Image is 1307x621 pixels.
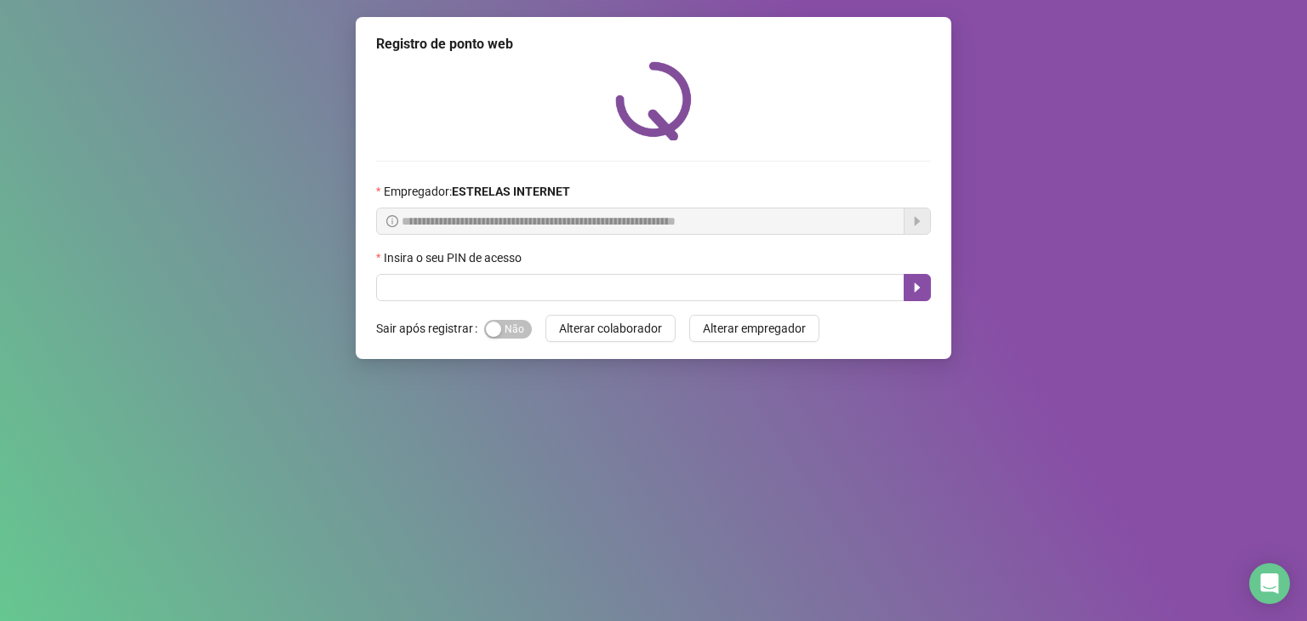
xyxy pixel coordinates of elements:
[376,34,931,54] div: Registro de ponto web
[703,319,806,338] span: Alterar empregador
[689,315,819,342] button: Alterar empregador
[384,182,570,201] span: Empregador :
[386,215,398,227] span: info-circle
[376,315,484,342] label: Sair após registrar
[559,319,662,338] span: Alterar colaborador
[615,61,692,140] img: QRPoint
[376,248,533,267] label: Insira o seu PIN de acesso
[1249,563,1290,604] div: Open Intercom Messenger
[545,315,676,342] button: Alterar colaborador
[910,281,924,294] span: caret-right
[452,185,570,198] strong: ESTRELAS INTERNET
